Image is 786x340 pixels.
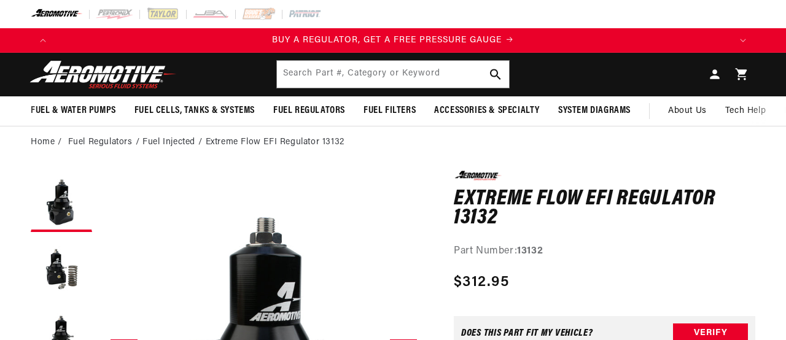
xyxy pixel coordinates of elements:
span: BUY A REGULATOR, GET A FREE PRESSURE GAUGE [272,36,502,45]
button: Translation missing: en.sections.announcements.next_announcement [731,28,755,53]
summary: Fuel Regulators [264,96,354,125]
a: Home [31,136,55,149]
span: Fuel Cells, Tanks & Systems [134,104,255,117]
span: Tech Help [725,104,766,118]
summary: Fuel & Water Pumps [21,96,125,125]
div: 1 of 4 [55,34,731,47]
li: Extreme Flow EFI Regulator 13132 [206,136,344,149]
summary: Tech Help [716,96,775,126]
span: $312.95 [454,271,509,293]
span: About Us [668,106,707,115]
a: BUY A REGULATOR, GET A FREE PRESSURE GAUGE [55,34,731,47]
span: System Diagrams [558,104,631,117]
summary: Accessories & Specialty [425,96,549,125]
a: About Us [659,96,716,126]
input: Search Part #, Category or Keyword [277,61,509,88]
nav: breadcrumbs [31,136,755,149]
button: Load image 2 in gallery view [31,238,92,299]
img: Aeromotive [26,60,180,89]
summary: Fuel Filters [354,96,425,125]
strong: 13132 [517,246,543,256]
button: Search Part #, Category or Keyword [482,61,509,88]
span: Fuel Filters [364,104,416,117]
summary: System Diagrams [549,96,640,125]
li: Fuel Regulators [68,136,143,149]
div: Part Number: [454,244,755,260]
div: Announcement [55,34,731,47]
div: Does This part fit My vehicle? [461,328,593,338]
span: Fuel Regulators [273,104,345,117]
span: Fuel & Water Pumps [31,104,116,117]
h1: Extreme Flow EFI Regulator 13132 [454,190,755,228]
summary: Fuel Cells, Tanks & Systems [125,96,264,125]
button: Translation missing: en.sections.announcements.previous_announcement [31,28,55,53]
button: Load image 1 in gallery view [31,171,92,232]
li: Fuel Injected [142,136,205,149]
span: Accessories & Specialty [434,104,540,117]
